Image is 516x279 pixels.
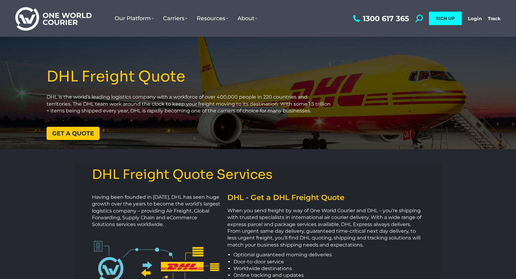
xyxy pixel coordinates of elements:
[233,258,424,265] li: Door-to-door service
[158,9,192,28] a: Carriers
[197,15,228,22] span: Resources
[233,251,424,258] li: Optional guaranteed morning deliveries
[115,15,154,22] span: Our Platform
[468,16,482,21] a: Login
[429,12,462,25] a: SIGN UP
[52,130,94,136] span: Get a quote
[351,15,409,22] a: 1300 617 365
[233,265,424,272] li: Worldwide destinations
[47,127,100,140] a: Get a quote
[227,194,424,201] h2: DHL - Get a DHL Freight Quote
[192,9,233,28] a: Resources
[47,69,332,85] h1: DHL Freight Quote
[237,15,257,22] span: About
[227,207,424,248] p: When you send freight by way of One World Courier and DHL – you’re shipping with trusted speciali...
[92,194,221,228] p: Having been founded in [DATE], DHL has seen huge growth over the years to become the world’s larg...
[488,16,501,21] a: Track
[110,9,158,28] a: Our Platform
[436,16,455,21] span: SIGN UP
[47,94,332,114] p: DHL is the world’s leading logistics company with a workforce of over 400,000 people in 220 count...
[163,15,188,22] span: Carriers
[92,168,424,182] h3: DHL Freight Quote Services
[15,6,92,31] img: One World Courier
[233,9,262,28] a: About
[233,272,424,279] li: Online tracking and updates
